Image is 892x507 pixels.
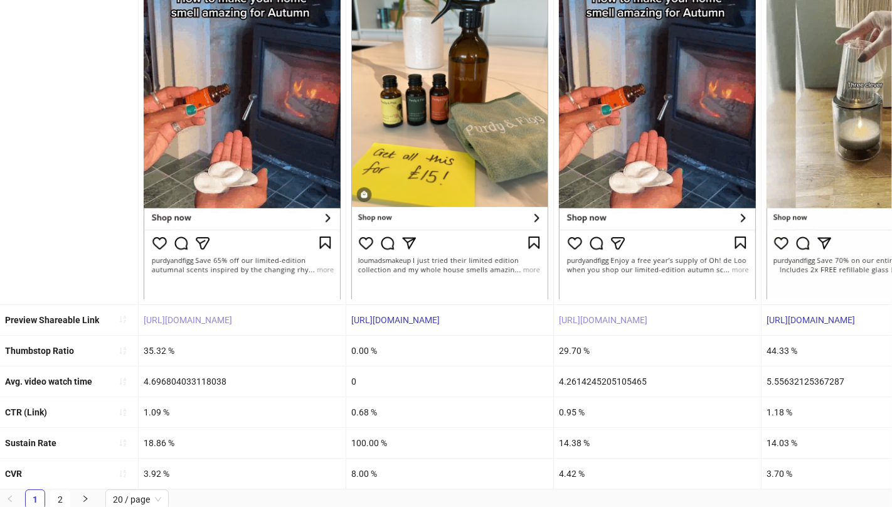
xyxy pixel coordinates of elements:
[119,439,127,447] span: sort-ascending
[5,376,92,387] b: Avg. video watch time
[139,366,346,397] div: 4.696804033118038
[767,315,855,325] a: [URL][DOMAIN_NAME]
[346,336,553,366] div: 0.00 %
[5,315,99,325] b: Preview Shareable Link
[119,315,127,324] span: sort-ascending
[119,469,127,478] span: sort-ascending
[119,408,127,417] span: sort-ascending
[119,377,127,386] span: sort-ascending
[554,397,761,427] div: 0.95 %
[346,397,553,427] div: 0.68 %
[139,459,346,489] div: 3.92 %
[351,315,440,325] a: [URL][DOMAIN_NAME]
[119,346,127,355] span: sort-ascending
[5,407,47,417] b: CTR (Link)
[144,315,232,325] a: [URL][DOMAIN_NAME]
[554,366,761,397] div: 4.2614245205105465
[139,428,346,458] div: 18.86 %
[346,428,553,458] div: 100.00 %
[139,397,346,427] div: 1.09 %
[5,346,74,356] b: Thumbstop Ratio
[346,459,553,489] div: 8.00 %
[5,469,22,479] b: CVR
[82,495,89,503] span: right
[6,495,14,503] span: left
[139,336,346,366] div: 35.32 %
[346,366,553,397] div: 0
[5,438,56,448] b: Sustain Rate
[559,315,647,325] a: [URL][DOMAIN_NAME]
[554,336,761,366] div: 29.70 %
[554,459,761,489] div: 4.42 %
[554,428,761,458] div: 14.38 %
